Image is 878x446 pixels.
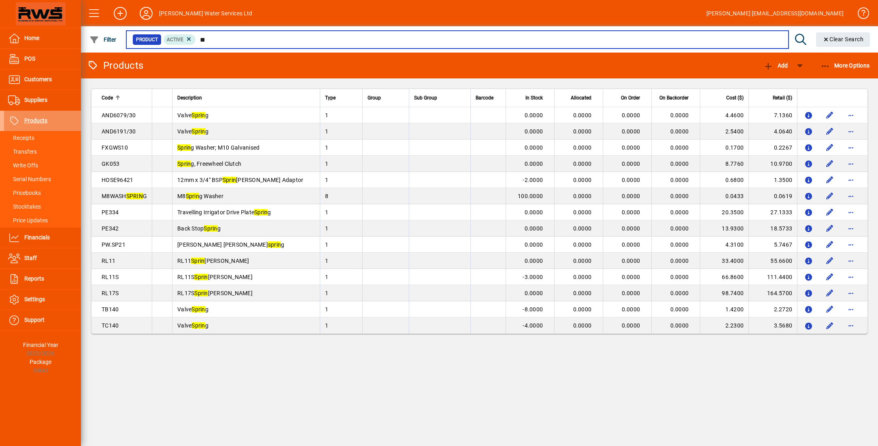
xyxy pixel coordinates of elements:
[24,296,45,302] span: Settings
[748,123,797,140] td: 4.0640
[823,319,836,332] button: Edit
[700,204,748,220] td: 20.3500
[325,93,357,102] div: Type
[191,128,205,135] em: Sprin
[223,177,236,183] em: Sprin
[177,144,259,151] span: g Washer; M10 Galvanised
[657,93,696,102] div: On Backorder
[823,271,836,283] button: Edit
[133,6,159,21] button: Profile
[164,34,196,45] mat-chip: Activation Status: Active
[659,93,689,102] span: On Backorder
[670,144,689,151] span: 0.0000
[325,306,328,313] span: 1
[748,107,797,123] td: 7.1360
[23,342,58,348] span: Financial Year
[573,209,592,216] span: 0.0000
[700,107,748,123] td: 4.4600
[748,285,797,301] td: 164.5700
[700,156,748,172] td: 8.7760
[622,274,640,280] span: 0.0000
[8,135,34,141] span: Receipts
[700,188,748,204] td: 0.0433
[700,285,748,301] td: 98.7400
[476,93,501,102] div: Barcode
[24,76,52,82] span: Customers
[700,220,748,237] td: 13.9300
[194,290,208,296] em: Sprin
[177,290,253,296] span: RL17S [PERSON_NAME]
[525,93,543,102] span: In Stock
[102,177,133,183] span: HOSE96421
[823,303,836,316] button: Edit
[368,93,404,102] div: Group
[573,193,592,199] span: 0.0000
[823,254,836,267] button: Edit
[622,193,640,199] span: 0.0000
[525,290,543,296] span: 0.0000
[126,193,143,199] em: SPRIN
[823,222,836,235] button: Edit
[844,125,857,138] button: More options
[844,238,857,251] button: More options
[325,209,328,216] span: 1
[24,255,37,261] span: Staff
[4,228,81,248] a: Financials
[102,93,113,102] span: Code
[748,237,797,253] td: 5.7467
[102,128,136,135] span: AND6191/30
[748,253,797,269] td: 55.6600
[4,310,81,330] a: Support
[87,59,143,72] div: Products
[823,206,836,219] button: Edit
[622,112,640,118] span: 0.0000
[177,93,315,102] div: Description
[608,93,647,102] div: On Order
[573,225,592,232] span: 0.0000
[821,62,870,69] span: More Options
[159,7,253,20] div: [PERSON_NAME] Water Services Ltd
[102,225,119,232] span: PE342
[204,225,217,232] em: Sprin
[8,148,37,155] span: Transfers
[670,112,689,118] span: 0.0000
[748,220,797,237] td: 18.5733
[325,128,328,135] span: 1
[700,269,748,285] td: 66.8600
[573,241,592,248] span: 0.0000
[621,93,640,102] span: On Order
[177,177,303,183] span: 12mm x 3/4" BSP [PERSON_NAME] Adaptor
[177,306,208,313] span: Valve g
[102,193,147,199] span: M8WASH G
[325,193,328,199] span: 8
[8,162,38,169] span: Write Offs
[186,193,199,199] em: Sprin
[844,141,857,154] button: More options
[191,258,204,264] em: Sprin
[8,190,41,196] span: Pricebooks
[748,301,797,317] td: 2.2720
[823,173,836,186] button: Edit
[24,234,50,241] span: Financials
[622,225,640,232] span: 0.0000
[325,93,336,102] span: Type
[844,206,857,219] button: More options
[4,200,81,213] a: Stocktakes
[325,177,328,183] span: 1
[844,190,857,203] button: More options
[30,359,51,365] span: Package
[177,258,249,264] span: RL11 [PERSON_NAME]
[573,322,592,329] span: 0.0000
[89,36,117,43] span: Filter
[670,241,689,248] span: 0.0000
[102,144,128,151] span: FXGWS10
[525,112,543,118] span: 0.0000
[622,241,640,248] span: 0.0000
[622,209,640,216] span: 0.0000
[525,258,543,264] span: 0.0000
[670,209,689,216] span: 0.0000
[763,62,788,69] span: Add
[102,112,136,118] span: AND6079/30
[700,237,748,253] td: 4.3100
[573,161,592,167] span: 0.0000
